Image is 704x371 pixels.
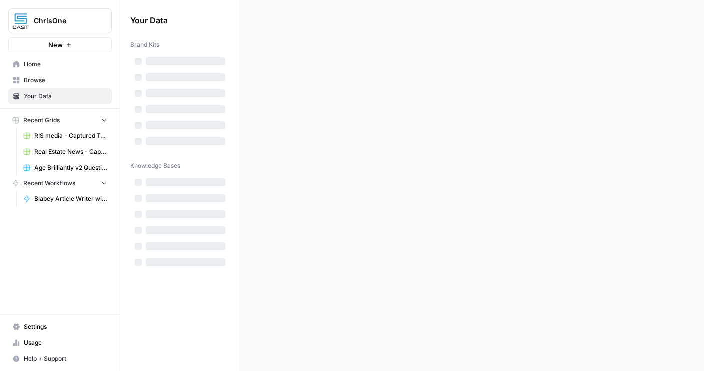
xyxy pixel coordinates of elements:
[8,56,112,72] a: Home
[24,76,107,85] span: Browse
[23,179,75,188] span: Recent Workflows
[8,176,112,191] button: Recent Workflows
[24,338,107,347] span: Usage
[24,322,107,331] span: Settings
[8,88,112,104] a: Your Data
[24,60,107,69] span: Home
[8,37,112,52] button: New
[8,351,112,367] button: Help + Support
[19,160,112,176] a: Age Brilliantly v2 Questions
[34,147,107,156] span: Real Estate News - Captured Texts.csv
[48,40,63,50] span: New
[130,161,180,170] span: Knowledge Bases
[34,16,94,26] span: ChrisOne
[19,191,112,207] a: Blabey Article Writer with Memory Stores
[34,131,107,140] span: RIS media - Captured Texts (2).csv
[8,8,112,33] button: Workspace: ChrisOne
[130,40,159,49] span: Brand Kits
[24,354,107,363] span: Help + Support
[8,113,112,128] button: Recent Grids
[8,319,112,335] a: Settings
[19,128,112,144] a: RIS media - Captured Texts (2).csv
[130,14,218,26] span: Your Data
[12,12,30,30] img: ChrisOne Logo
[8,72,112,88] a: Browse
[23,116,60,125] span: Recent Grids
[8,335,112,351] a: Usage
[24,92,107,101] span: Your Data
[34,163,107,172] span: Age Brilliantly v2 Questions
[19,144,112,160] a: Real Estate News - Captured Texts.csv
[34,194,107,203] span: Blabey Article Writer with Memory Stores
